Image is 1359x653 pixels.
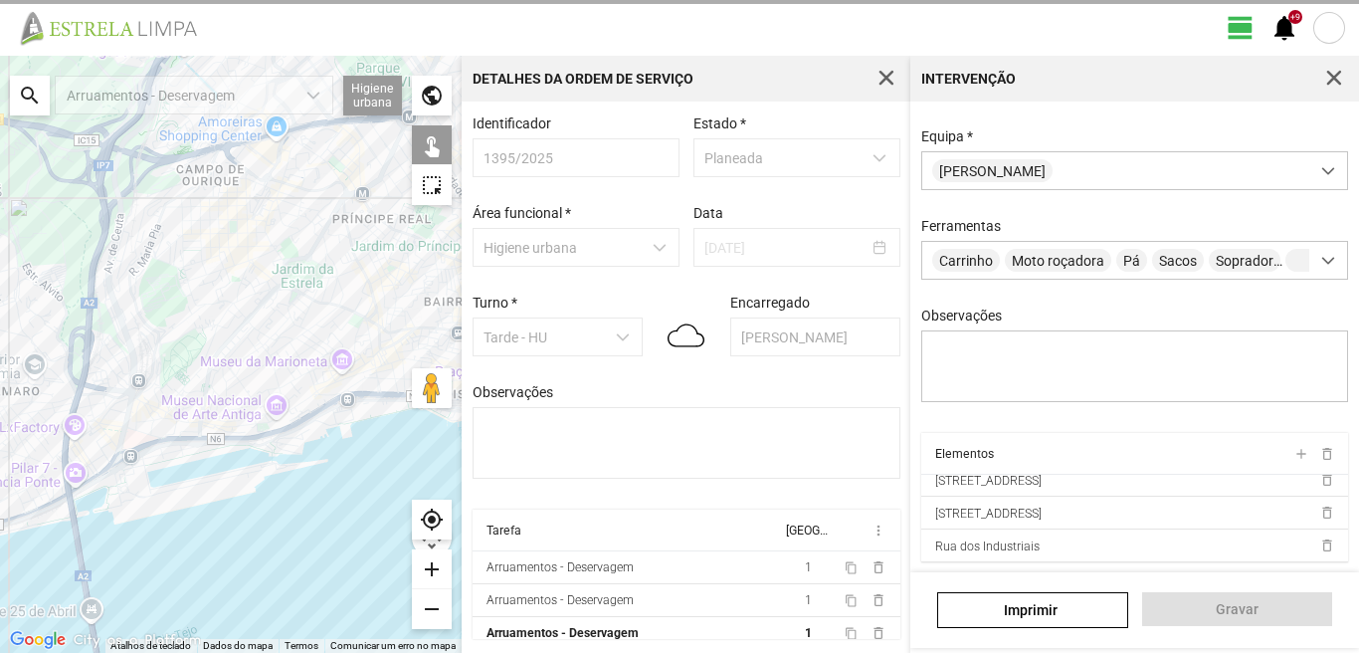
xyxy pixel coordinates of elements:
[845,592,861,608] button: content_copy
[932,159,1053,182] span: [PERSON_NAME]
[932,249,1000,272] span: Carrinho
[412,549,452,589] div: add
[786,524,828,538] div: [GEOGRAPHIC_DATA]
[10,76,50,115] div: search
[668,315,704,356] img: 04d.svg
[473,205,571,221] label: Área funcional *
[1318,505,1334,521] span: delete_outline
[486,524,521,538] div: Tarefa
[845,594,858,607] span: content_copy
[412,165,452,205] div: highlight_alt
[845,561,858,574] span: content_copy
[412,76,452,115] div: public
[330,640,456,651] a: Comunicar um erro no mapa
[1318,538,1334,553] span: delete_outline
[1209,249,1280,272] span: Soprador
[1288,10,1302,24] div: +9
[1005,249,1111,272] span: Moto roçadora
[937,592,1127,628] a: Imprimir
[805,560,812,574] span: 1
[473,295,517,311] label: Turno *
[1318,472,1334,488] span: delete_outline
[285,640,318,651] a: Termos (abre num novo separador)
[871,523,886,539] span: more_vert
[935,474,1042,488] span: [STREET_ADDRESS]
[1292,446,1308,462] span: add
[871,559,886,575] span: delete_outline
[921,308,1002,324] label: Observações
[412,125,452,165] div: touch_app
[1152,601,1321,617] span: Gravar
[203,639,273,653] button: Dados do mapa
[921,128,973,144] label: Equipa *
[473,384,553,400] label: Observações
[693,115,746,131] label: Estado *
[871,625,886,641] span: delete_outline
[845,627,858,640] span: content_copy
[486,593,634,607] div: Arruamentos - Deservagem
[845,559,861,575] button: content_copy
[5,627,71,653] img: Google
[473,72,693,86] div: Detalhes da Ordem de Serviço
[805,593,812,607] span: 1
[486,560,634,574] div: Arruamentos - Deservagem
[1142,592,1332,626] button: Gravar
[343,76,402,115] div: Higiene urbana
[1152,249,1204,272] span: Sacos
[935,540,1040,553] span: Rua dos Industriais
[730,295,810,311] label: Encarregado
[935,447,994,461] div: Elementos
[5,627,71,653] a: Abrir esta área no Google Maps (abre uma nova janela)
[871,592,886,608] span: delete_outline
[1318,446,1334,462] span: delete_outline
[845,625,861,641] button: content_copy
[473,115,551,131] label: Identificador
[1226,13,1256,43] span: view_day
[921,218,1001,234] label: Ferramentas
[14,10,219,46] img: file
[1116,249,1147,272] span: Pá
[693,205,723,221] label: Data
[412,500,452,540] div: my_location
[412,589,452,629] div: remove
[921,72,1016,86] div: Intervenção
[412,368,452,408] button: Arraste o Pegman para o mapa para abrir o Street View
[935,507,1042,521] span: [STREET_ADDRESS]
[805,626,812,640] span: 1
[1269,13,1299,43] span: notifications
[486,626,639,640] div: Arruamentos - Deservagem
